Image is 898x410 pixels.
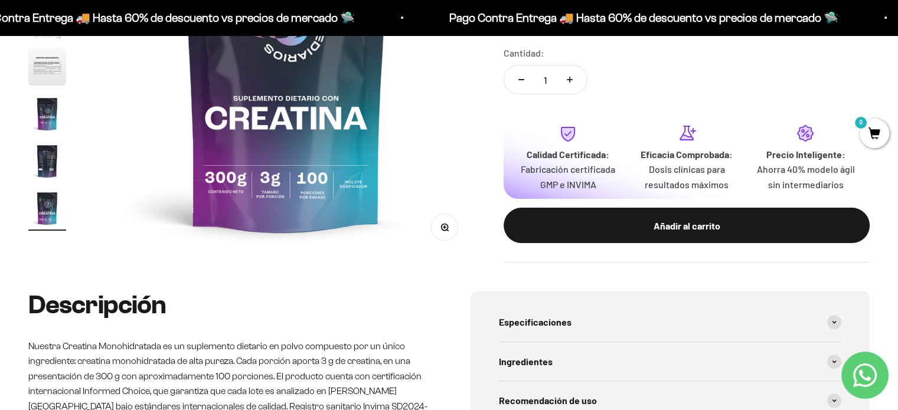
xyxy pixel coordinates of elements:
p: ¿Qué te daría la seguridad final para añadir este producto a tu carrito? [14,19,244,46]
span: Más detalles sobre la fecha exacta de entrega. [44,94,234,108]
div: Un aval de expertos o estudios clínicos en la página. [14,56,244,88]
button: Añadir al carrito [504,208,870,243]
span: Un aval de expertos o estudios clínicos en la página. [44,60,226,84]
div: Añadir al carrito [527,218,846,234]
span: La confirmación de la pureza de los ingredientes. [44,142,189,166]
img: Creatina Monohidrato [28,142,66,180]
a: 0 [860,128,889,141]
button: Ir al artículo 7 [28,95,66,136]
summary: Especificaciones [499,303,842,342]
button: Ir al artículo 9 [28,189,66,231]
label: Cantidad: [504,45,544,61]
button: Reducir cantidad [504,65,538,94]
button: Ir al artículo 6 [28,48,66,89]
div: Un mensaje de garantía de satisfacción visible. [14,114,244,135]
h2: Descripción [28,291,428,319]
summary: Ingredientes [499,342,842,381]
img: Creatina Monohidrato [28,189,66,227]
p: Ahorra 40% modelo ágil sin intermediarios [756,162,855,192]
p: Fabricación certificada GMP e INVIMA [518,162,618,192]
div: La confirmación de la pureza de los ingredientes. [14,138,244,170]
div: Más detalles sobre la fecha exacta de entrega. [14,91,244,111]
button: Ir al artículo 8 [28,142,66,183]
strong: Precio Inteligente: [766,149,845,160]
span: Ingredientes [499,354,553,369]
button: Cerrar [192,175,245,195]
span: Cerrar [193,175,244,195]
strong: Eficacia Comprobada: [641,149,733,160]
img: Creatina Monohidrato [28,95,66,133]
span: Recomendación de uso [499,393,597,408]
strong: Calidad Certificada: [527,149,609,160]
img: Creatina Monohidrato [28,48,66,86]
mark: 0 [854,116,868,130]
button: Aumentar cantidad [553,65,587,94]
p: Dosis clínicas para resultados máximos [637,162,737,192]
span: Un mensaje de garantía de satisfacción visible. [44,118,236,132]
p: Pago Contra Entrega 🚚 Hasta 60% de descuento vs precios de mercado 🛸 [412,8,801,27]
span: Especificaciones [499,314,572,330]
